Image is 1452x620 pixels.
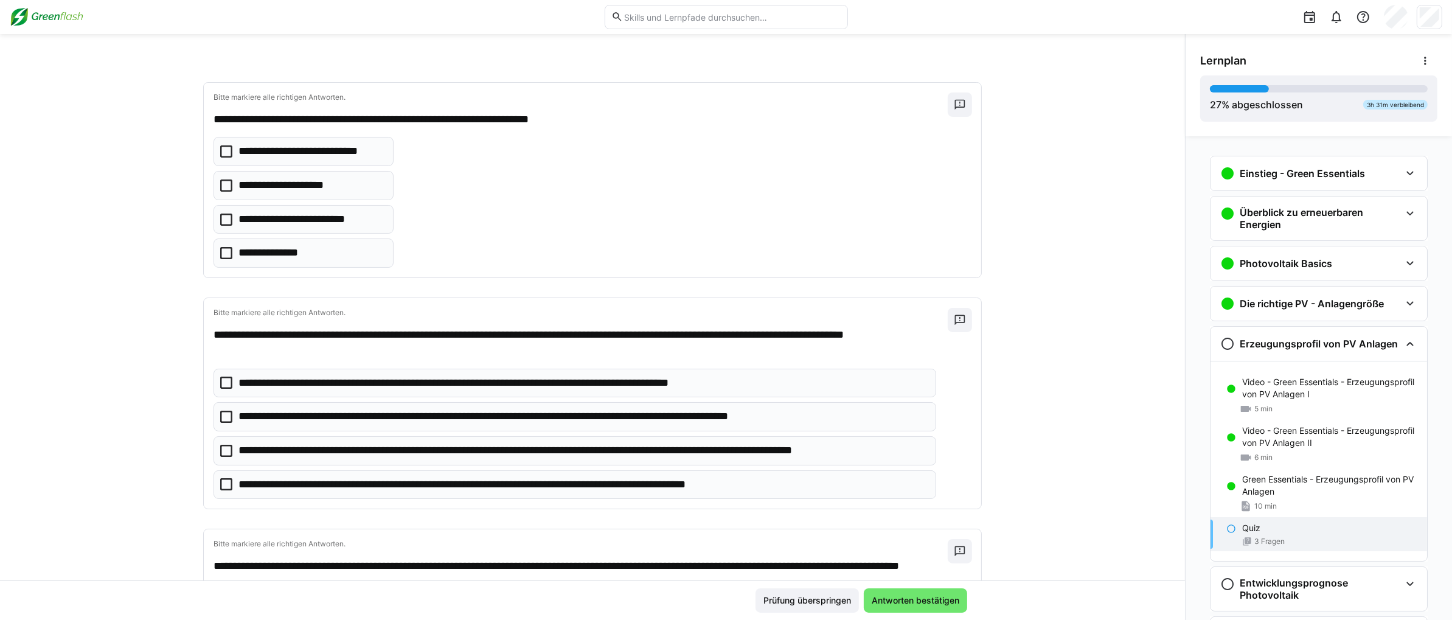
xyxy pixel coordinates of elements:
span: 27 [1210,99,1221,111]
p: Video - Green Essentials - Erzeugungsprofil von PV Anlagen II [1242,425,1417,449]
span: Prüfung überspringen [762,594,853,607]
span: Antworten bestätigen [870,594,961,607]
span: Lernplan [1200,54,1246,68]
p: Bitte markiere alle richtigen Antworten. [214,308,948,318]
input: Skills und Lernpfade durchsuchen… [623,12,841,23]
button: Prüfung überspringen [756,588,859,613]
p: Video - Green Essentials - Erzeugungsprofil von PV Anlagen I [1242,376,1417,400]
div: % abgeschlossen [1210,97,1303,112]
p: Bitte markiere alle richtigen Antworten. [214,92,948,102]
p: Bitte markiere alle richtigen Antworten. [214,539,948,549]
button: Antworten bestätigen [864,588,967,613]
span: 5 min [1254,404,1273,414]
span: 3 Fragen [1254,537,1285,546]
span: 6 min [1254,453,1273,462]
h3: Einstieg - Green Essentials [1240,167,1365,179]
div: 3h 31m verbleibend [1363,100,1428,110]
span: 10 min [1254,501,1277,511]
h3: Die richtige PV - Anlagengröße [1240,298,1384,310]
p: Green Essentials - Erzeugungsprofil von PV Anlagen [1242,473,1417,498]
h3: Überblick zu erneuerbaren Energien [1240,206,1400,231]
p: Quiz [1242,522,1260,534]
h3: Erzeugungsprofil von PV Anlagen [1240,338,1398,350]
h3: Photovoltaik Basics [1240,257,1332,270]
h3: Entwicklungsprognose Photovoltaik [1240,577,1400,601]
